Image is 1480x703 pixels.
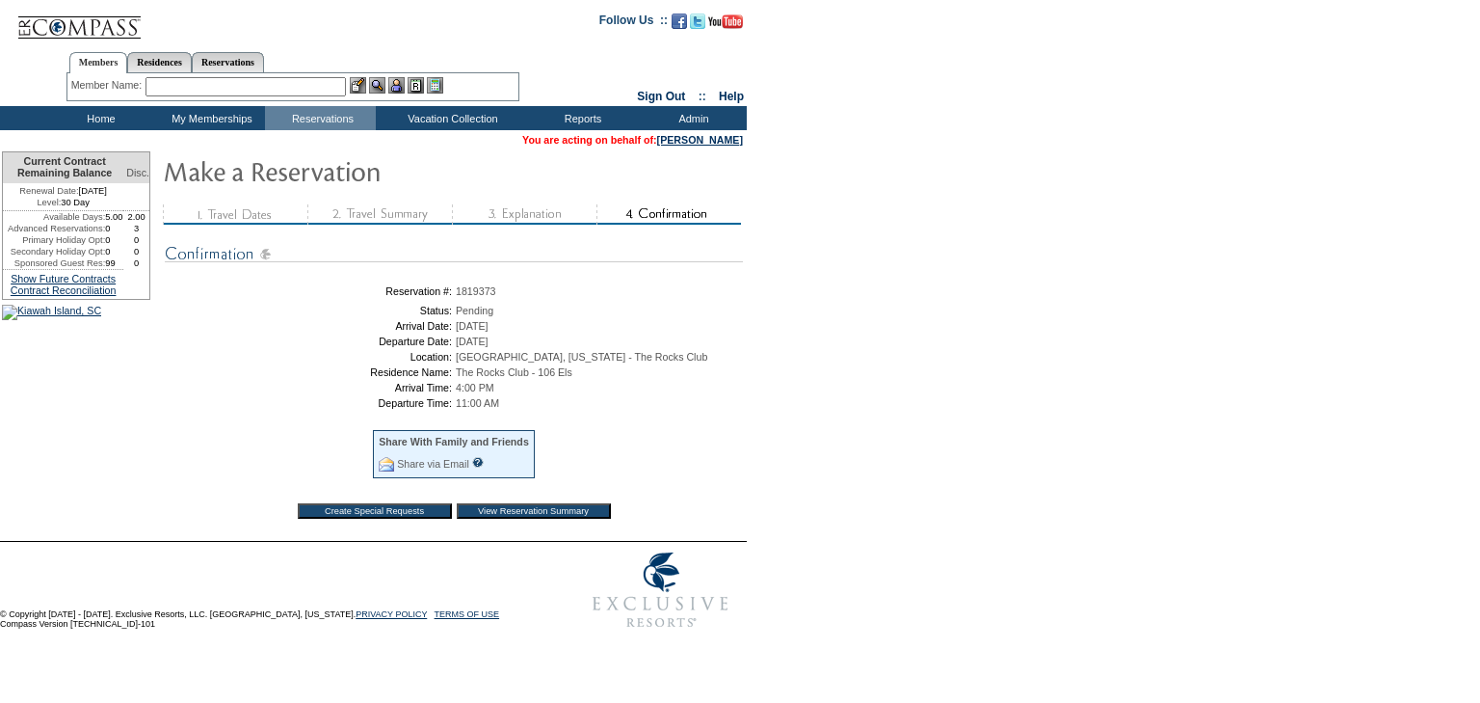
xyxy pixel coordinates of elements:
span: The Rocks Club - 106 Els [456,366,572,378]
img: step1_state3.gif [163,204,307,225]
td: 0 [105,223,123,234]
a: Contract Reconciliation [11,284,117,296]
a: [PERSON_NAME] [657,134,743,146]
span: 11:00 AM [456,397,499,409]
td: Follow Us :: [599,12,668,35]
span: Renewal Date: [19,185,78,197]
td: Advanced Reservations: [3,223,105,234]
td: 0 [105,234,123,246]
td: Sponsored Guest Res: [3,257,105,269]
td: Primary Holiday Opt: [3,234,105,246]
img: step2_state3.gif [307,204,452,225]
span: [DATE] [456,336,489,347]
span: 4:00 PM [456,382,494,393]
td: Admin [636,106,747,130]
a: Show Future Contracts [11,273,116,284]
span: 1819373 [456,285,496,297]
a: Subscribe to our YouTube Channel [708,19,743,31]
a: Share via Email [397,458,469,470]
td: 0 [123,246,149,257]
td: Current Contract Remaining Balance [3,152,123,183]
img: step4_state2.gif [596,204,741,225]
td: Vacation Collection [376,106,525,130]
a: PRIVACY POLICY [356,609,427,619]
td: Reservations [265,106,376,130]
td: Departure Time: [169,397,452,409]
img: Make Reservation [163,151,548,190]
input: Create Special Requests [298,503,452,519]
img: Follow us on Twitter [690,14,705,29]
a: Sign Out [637,90,685,103]
td: My Memberships [154,106,265,130]
input: What is this? [472,457,484,468]
td: Arrival Date: [169,320,452,332]
td: Location: [169,351,452,363]
span: Disc. [126,167,149,178]
span: You are acting on behalf of: [522,134,743,146]
input: View Reservation Summary [457,503,611,519]
img: Impersonate [388,77,405,94]
td: Status: [169,305,452,316]
a: Members [69,52,128,73]
span: :: [699,90,706,103]
td: Departure Date: [169,336,452,347]
img: Reservations [408,77,424,94]
span: Level: [37,197,61,208]
a: Residences [127,52,192,72]
img: b_calculator.gif [427,77,443,94]
span: Pending [456,305,493,316]
td: 0 [123,257,149,269]
img: Kiawah Island, SC [2,305,101,320]
td: Residence Name: [169,366,452,378]
img: Exclusive Resorts [574,542,747,638]
div: Share With Family and Friends [379,436,529,447]
td: 0 [105,246,123,257]
td: 30 Day [3,197,123,211]
span: [GEOGRAPHIC_DATA], [US_STATE] - The Rocks Club [456,351,707,363]
td: [DATE] [3,183,123,197]
td: 3 [123,223,149,234]
img: Subscribe to our YouTube Channel [708,14,743,29]
td: 5.00 [105,211,123,223]
img: Become our fan on Facebook [672,14,687,29]
td: Available Days: [3,211,105,223]
td: Home [43,106,154,130]
td: 99 [105,257,123,269]
a: Help [719,90,744,103]
img: View [369,77,385,94]
div: Member Name: [71,77,145,94]
td: Arrival Time: [169,382,452,393]
span: [DATE] [456,320,489,332]
td: Reservation #: [169,285,452,297]
a: Become our fan on Facebook [672,19,687,31]
td: Reports [525,106,636,130]
img: step3_state3.gif [452,204,596,225]
img: b_edit.gif [350,77,366,94]
td: Secondary Holiday Opt: [3,246,105,257]
a: TERMS OF USE [435,609,500,619]
td: 0 [123,234,149,246]
a: Reservations [192,52,264,72]
td: 2.00 [123,211,149,223]
a: Follow us on Twitter [690,19,705,31]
